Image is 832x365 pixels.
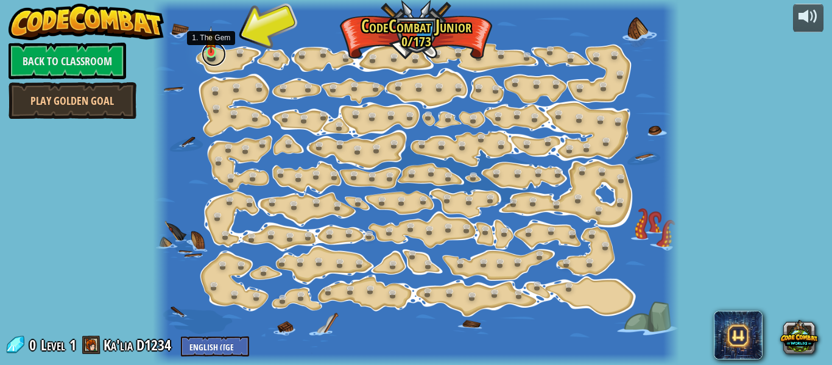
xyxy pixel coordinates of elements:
a: Ka'lia D1234 [104,335,175,355]
a: Play Golden Goal [9,82,136,119]
span: 0 [29,335,40,355]
img: level-banner-started.png [205,26,217,53]
img: CodeCombat - Learn how to code by playing a game [9,4,164,40]
span: Level [41,335,65,355]
button: Adjust volume [793,4,823,32]
a: Back to Classroom [9,43,126,79]
span: 1 [69,335,76,355]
